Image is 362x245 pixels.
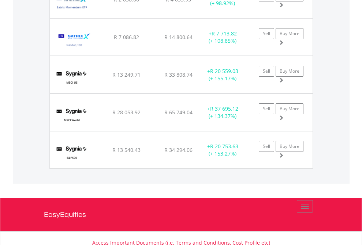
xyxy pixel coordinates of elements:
a: Buy More [276,28,303,39]
div: + (+ 134.37%) [200,105,246,120]
div: + (+ 108.85%) [200,30,246,45]
span: R 20 753.63 [210,143,238,150]
a: Sell [259,28,274,39]
a: Buy More [276,141,303,152]
span: R 14 800.64 [164,34,193,41]
span: R 37 695.12 [210,105,238,112]
span: R 28 053.92 [112,109,141,116]
a: EasyEquities [44,198,318,231]
img: TFSA.SYGUS.png [53,65,90,91]
span: R 7 086.82 [114,34,139,41]
a: Sell [259,141,274,152]
a: Buy More [276,103,303,114]
a: Sell [259,103,274,114]
div: + (+ 153.27%) [200,143,246,157]
span: R 34 294.06 [164,146,193,153]
span: R 33 808.74 [164,71,193,78]
span: R 7 713.82 [212,30,237,37]
div: + (+ 155.17%) [200,68,246,82]
span: R 13 540.43 [112,146,141,153]
span: R 65 749.04 [164,109,193,116]
span: R 13 249.71 [112,71,141,78]
a: Buy More [276,66,303,77]
img: TFSA.SYGWD.png [53,103,90,129]
a: Sell [259,66,274,77]
img: TFSA.STXNDQ.png [53,28,96,54]
img: TFSA.SYG500.png [53,141,90,166]
span: R 20 559.03 [210,68,238,74]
